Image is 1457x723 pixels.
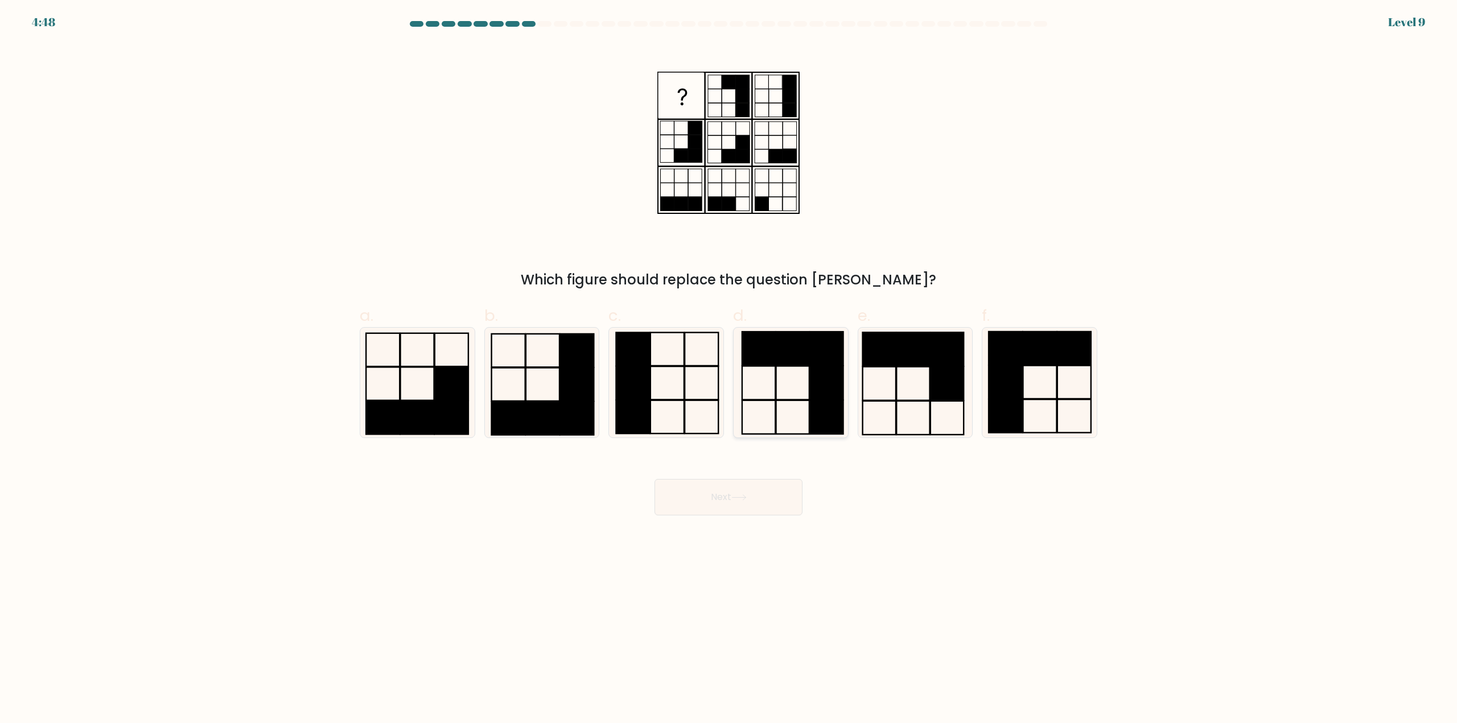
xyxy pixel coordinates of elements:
span: a. [360,304,373,327]
span: e. [858,304,870,327]
span: d. [733,304,747,327]
div: 4:48 [32,14,55,31]
span: b. [484,304,498,327]
button: Next [655,479,802,515]
span: c. [608,304,621,327]
div: Which figure should replace the question [PERSON_NAME]? [367,270,1090,290]
div: Level 9 [1388,14,1425,31]
span: f. [982,304,990,327]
